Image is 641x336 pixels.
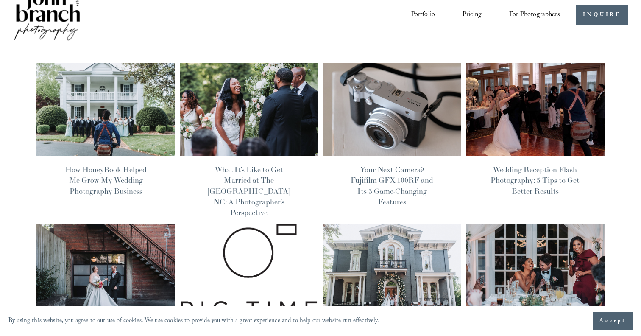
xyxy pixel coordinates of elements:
img: A New Era for Wedding Photography: How Pic-Time's Video Delivery is Changing the Game [179,224,319,318]
img: Wedding Reception Flash Photography: 5 Tips to Get Better Results [465,62,605,156]
img: What It’s Like to Get Married at The Bradford NC: A Photographer’s Perspective [179,62,319,156]
img: The Magic Behind Emotive Wedding Photography: Capturing Your Love Story [465,224,605,318]
a: INQUIRE [576,5,628,25]
img: Your Next Camera? Fujifilm GFX 100RF and Its 5 Game-Changing Features [322,62,462,156]
a: How HoneyBook Helped Me Grow My Wedding Photography Business [65,165,147,196]
span: Accept [599,317,626,325]
span: For Photographers [509,8,560,22]
a: Pricing [463,8,482,22]
p: By using this website, you agree to our use of cookies. We use cookies to provide you with a grea... [8,315,379,328]
img: Timeless, Elegant, and Natural: Why Heights House Hotel Is Perfect for Your Wedding Photos [322,224,462,318]
img: How HoneyBook Helped Me Grow My Wedding Photography Business [36,62,176,156]
img: 5 Must-Have Wedding Photos to Capture During Couple Portraits [36,224,176,318]
a: Wedding Reception Flash Photography: 5 Tips to Get Better Results [491,165,580,196]
a: What It’s Like to Get Married at The [GEOGRAPHIC_DATA] NC: A Photographer’s Perspective [208,165,290,217]
a: Your Next Camera? Fujifilm GFX 100RF and Its 5 Game-Changing Features [351,165,433,207]
a: Portfolio [411,8,435,22]
button: Accept [593,312,633,330]
a: folder dropdown [509,8,560,22]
